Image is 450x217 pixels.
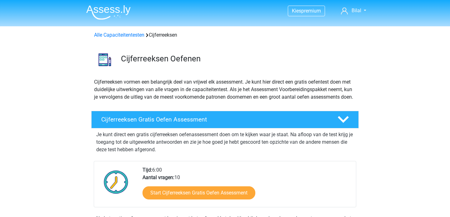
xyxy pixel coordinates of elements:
[94,78,356,101] p: Cijferreeksen vormen een belangrijk deel van vrijwel elk assessment. Je kunt hier direct een grat...
[288,7,325,15] a: Kiespremium
[352,8,361,13] span: Bilal
[301,8,321,14] span: premium
[142,174,174,180] b: Aantal vragen:
[142,186,255,199] a: Start Cijferreeksen Gratis Oefen Assessment
[92,46,118,73] img: cijferreeksen
[94,32,144,38] a: Alle Capaciteitentesten
[101,116,327,123] h4: Cijferreeksen Gratis Oefen Assessment
[92,31,358,39] div: Cijferreeksen
[138,166,356,207] div: 6:00 10
[121,54,354,64] h3: Cijferreeksen Oefenen
[292,8,301,14] span: Kies
[86,5,131,20] img: Assessly
[142,167,152,173] b: Tijd:
[89,111,361,128] a: Cijferreeksen Gratis Oefen Assessment
[338,7,369,14] a: Bilal
[100,166,132,198] img: Klok
[96,131,354,153] p: Je kunt direct een gratis cijferreeksen oefenassessment doen om te kijken waar je staat. Na afloo...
